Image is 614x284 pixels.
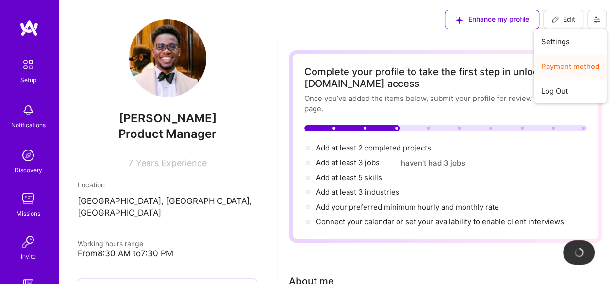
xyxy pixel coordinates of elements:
[136,158,207,168] span: Years Experience
[316,143,431,152] span: Add at least 2 completed projects
[534,79,607,103] button: Log Out
[397,158,465,168] button: I haven't had 3 jobs
[15,165,42,175] div: Discovery
[129,19,206,97] img: User Avatar
[78,249,257,259] div: From 8:30 AM to 7:30 PM
[78,111,257,126] span: [PERSON_NAME]
[118,127,216,141] span: Product Manager
[316,173,382,182] span: Add at least 5 skills
[316,187,399,197] span: Add at least 3 industries
[316,158,380,167] span: Add at least 3 jobs
[534,29,607,54] button: Settings
[18,100,38,120] img: bell
[20,75,36,85] div: Setup
[316,217,564,226] span: Connect your calendar or set your availability to enable client interviews
[17,208,40,218] div: Missions
[304,66,587,89] div: Complete your profile to take the first step in unlocking full [DOMAIN_NAME] access
[21,251,36,262] div: Invite
[78,239,143,248] span: Working hours range
[534,54,607,79] button: Payment method
[18,54,38,75] img: setup
[11,120,46,130] div: Notifications
[78,180,257,190] div: Location
[19,19,39,37] img: logo
[543,10,583,29] button: Edit
[18,189,38,208] img: teamwork
[316,202,499,212] span: Add your preferred minimum hourly and monthly rate
[304,93,587,114] div: Once you’ve added the items below, submit your profile for review on the setup page.
[78,196,257,219] p: [GEOGRAPHIC_DATA], [GEOGRAPHIC_DATA], [GEOGRAPHIC_DATA]
[18,232,38,251] img: Invite
[128,158,133,168] span: 7
[551,15,575,24] span: Edit
[574,248,584,257] img: loading
[18,146,38,165] img: discovery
